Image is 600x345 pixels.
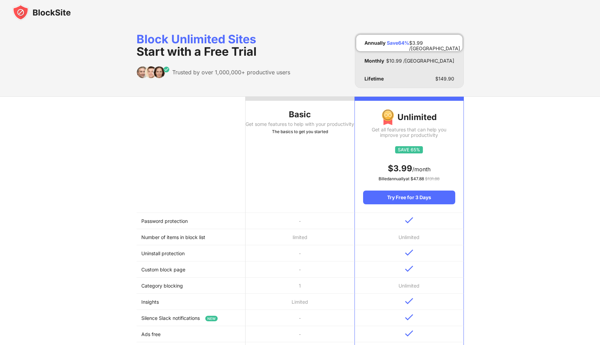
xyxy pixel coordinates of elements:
[246,278,354,294] td: 1
[172,69,290,76] div: Trusted by over 1,000,000+ productive users
[137,294,246,310] td: Insights
[137,44,257,58] span: Start with a Free Trial
[246,121,354,127] div: Get some features to help with your productivity
[405,217,413,224] img: v-blue.svg
[137,229,246,245] td: Number of items in block list
[405,330,413,337] img: v-blue.svg
[246,245,354,261] td: -
[382,109,394,126] img: img-premium-medal
[354,229,463,245] td: Unlimited
[405,266,413,272] img: v-blue.svg
[137,310,246,326] td: Silence Slack notifications
[405,298,413,304] img: v-blue.svg
[364,58,384,64] div: Monthly
[387,40,409,46] div: Save 64 %
[363,163,455,174] div: /month
[137,213,246,229] td: Password protection
[246,294,354,310] td: Limited
[246,213,354,229] td: -
[246,128,354,135] div: The basics to get you started
[395,146,423,153] img: save65.svg
[12,4,71,21] img: blocksite-icon-black.svg
[137,261,246,278] td: Custom block page
[205,316,218,321] span: NEW
[246,229,354,245] td: limited
[137,278,246,294] td: Category blocking
[364,40,385,46] div: Annually
[363,109,455,126] div: Unlimited
[246,310,354,326] td: -
[425,176,439,181] span: $ 131.88
[137,66,170,78] img: trusted-by.svg
[137,245,246,261] td: Uninstall protection
[354,278,463,294] td: Unlimited
[405,249,413,256] img: v-blue.svg
[246,261,354,278] td: -
[364,76,384,82] div: Lifetime
[137,326,246,342] td: Ads free
[363,175,455,182] div: Billed annually at $ 47.88
[409,40,460,46] div: $ 3.99 /[GEOGRAPHIC_DATA]
[246,326,354,342] td: -
[246,109,354,120] div: Basic
[363,191,455,204] div: Try Free for 3 Days
[363,127,455,138] div: Get all features that can help you improve your productivity
[137,33,290,58] div: Block Unlimited Sites
[405,314,413,321] img: v-blue.svg
[388,163,412,173] span: $ 3.99
[386,58,454,64] div: $ 10.99 /[GEOGRAPHIC_DATA]
[435,76,454,82] div: $ 149.90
